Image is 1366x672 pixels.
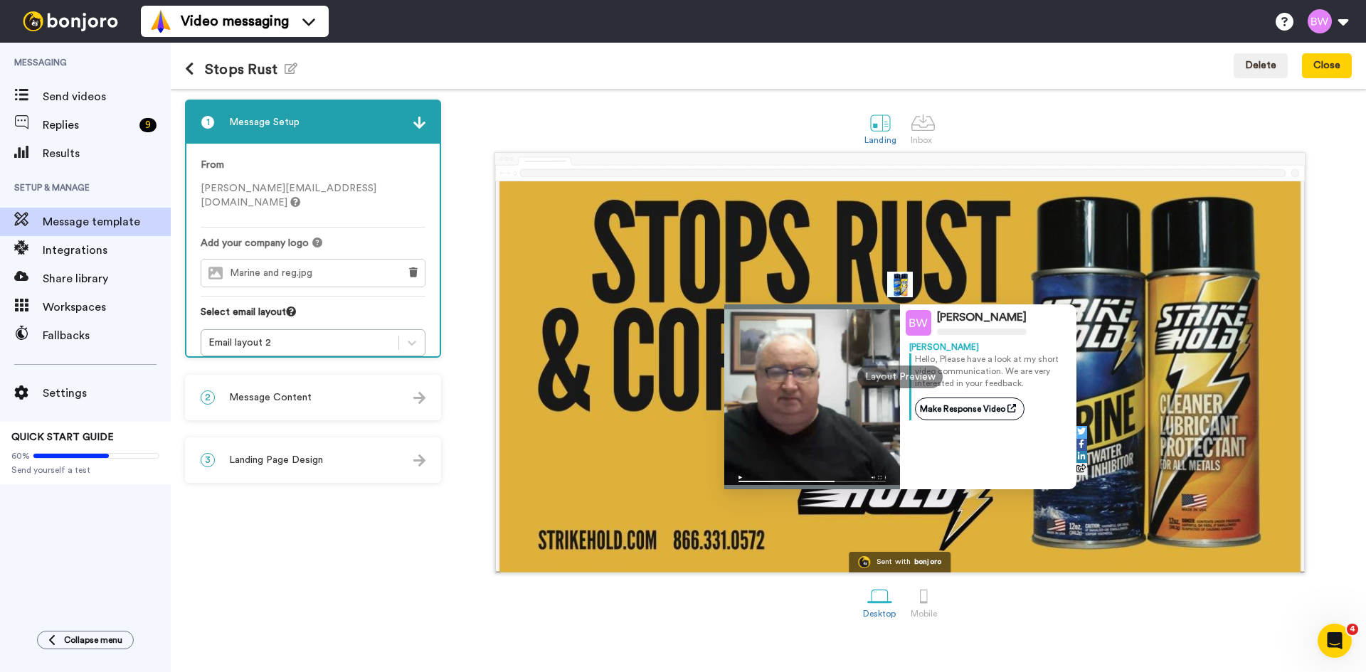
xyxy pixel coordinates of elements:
[858,556,870,568] img: Bonjoro Logo
[201,390,215,405] span: 2
[724,469,901,489] img: player-controls-full.svg
[43,327,171,344] span: Fallbacks
[17,11,124,31] img: bj-logo-header-white.svg
[201,158,224,173] label: From
[1347,624,1358,635] span: 4
[863,609,896,619] div: Desktop
[904,577,944,626] a: Mobile
[1234,53,1288,79] button: Delete
[413,454,425,466] img: arrow.svg
[64,634,122,646] span: Collapse menu
[185,61,297,78] h1: Stops Rust
[185,375,441,420] div: 2Message Content
[413,392,425,404] img: arrow.svg
[229,115,300,129] span: Message Setup
[1318,624,1352,658] iframe: Intercom live chat
[149,10,172,33] img: vm-color.svg
[43,117,134,134] span: Replies
[906,310,931,336] img: Profile Image
[856,577,904,626] a: Desktop
[229,390,312,405] span: Message Content
[937,311,1027,324] div: [PERSON_NAME]
[911,609,937,619] div: Mobile
[201,305,425,329] div: Select email layout
[43,242,171,259] span: Integrations
[915,353,1067,390] p: Hello, Please have a look at my short video communication. We are very interested in your feedback.
[43,299,171,316] span: Workspaces
[230,267,319,279] span: Marine and reg.jpg
[201,115,215,129] span: 1
[911,135,936,145] div: Inbox
[11,432,114,442] span: QUICK START GUIDE
[904,103,943,152] a: Inbox
[43,385,171,402] span: Settings
[185,437,441,483] div: 3Landing Page Design
[914,558,942,566] div: bonjoro
[11,464,159,476] span: Send yourself a test
[909,341,1067,353] div: [PERSON_NAME]
[139,118,157,132] div: 9
[208,336,391,350] div: Email layout 2
[43,213,171,230] span: Message template
[877,558,911,566] div: Sent with
[915,398,1024,420] a: Make Response Video
[413,117,425,129] img: arrow.svg
[229,453,323,467] span: Landing Page Design
[857,103,904,152] a: Landing
[1302,53,1352,79] button: Close
[201,453,215,467] span: 3
[43,145,171,162] span: Results
[181,11,289,31] span: Video messaging
[201,183,376,208] span: [PERSON_NAME][EMAIL_ADDRESS][DOMAIN_NAME]
[37,631,134,649] button: Collapse menu
[43,88,171,105] span: Send videos
[857,366,943,388] div: Layout Preview
[201,236,309,250] span: Add your company logo
[11,450,30,462] span: 60%
[43,270,171,287] span: Share library
[864,135,896,145] div: Landing
[887,272,913,297] img: 85f6aa3b-25af-4a7d-a297-c94cc950df52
